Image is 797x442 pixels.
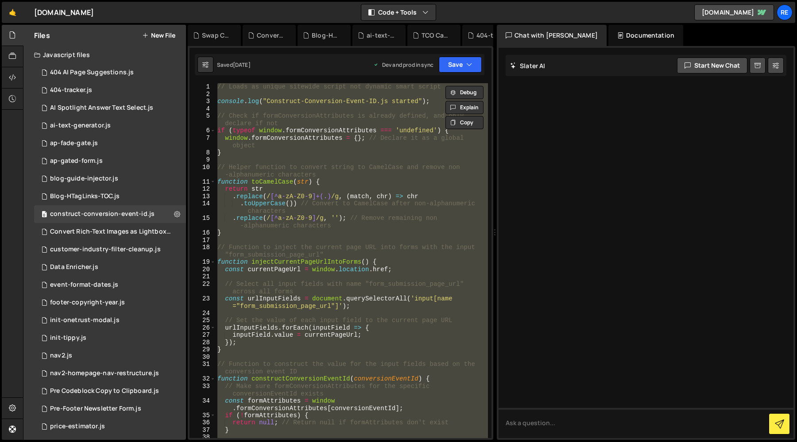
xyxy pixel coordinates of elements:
[34,311,186,329] div: 10151/38154.js
[34,188,186,205] div: 10151/27600.js
[497,25,607,46] div: Chat with [PERSON_NAME]
[445,116,484,129] button: Copy
[190,324,216,332] div: 26
[34,382,186,400] div: 10151/26909.js
[257,31,285,40] div: Convert Rich-Text Images as Lightbox.js
[50,139,98,147] div: ap-fade-gate.js
[190,266,216,273] div: 20
[361,4,436,20] button: Code + Tools
[373,61,433,69] div: Dev and prod in sync
[34,31,50,40] h2: Files
[190,135,216,149] div: 7
[190,258,216,266] div: 19
[50,352,72,360] div: nav2.js
[190,127,216,135] div: 6
[34,152,186,170] div: 10151/24035.js
[190,178,216,186] div: 11
[34,135,186,152] div: 10151/26316.js
[34,7,94,18] div: [DOMAIN_NAME]
[233,61,251,69] div: [DATE]
[50,405,141,413] div: Pre-Footer Newsletter Form.js
[190,375,216,383] div: 32
[190,412,216,419] div: 35
[190,200,216,215] div: 14
[50,175,118,183] div: blog-guide-injector.js
[190,164,216,178] div: 10
[50,281,118,289] div: event-format-dates.js
[34,418,186,435] div: 10151/23090.js
[367,31,395,40] div: ai-text-generator.js
[190,149,216,157] div: 8
[190,83,216,91] div: 1
[34,170,186,188] : 10151/23595.js
[190,91,216,98] div: 2
[677,58,747,73] button: Start new chat
[34,241,186,258] div: 10151/23981.js
[608,25,683,46] div: Documentation
[34,64,186,81] div: 10151/34934.js
[190,244,216,258] div: 18
[50,246,161,254] div: customer-industry-filter-cleanup.js
[694,4,774,20] a: [DOMAIN_NAME]
[217,61,251,69] div: Saved
[190,354,216,361] div: 30
[190,317,216,324] div: 25
[190,112,216,127] div: 5
[190,98,216,105] div: 3
[190,185,216,193] div: 12
[34,117,186,135] div: 10151/25346.js
[190,156,216,164] div: 9
[50,157,103,165] div: ap-gated-form.js
[34,223,189,241] div: 10151/23217.js
[190,215,216,229] div: 15
[202,31,230,40] div: Swap Cloud Signup for www Signup.js
[190,295,216,310] div: 23
[23,46,186,64] div: Javascript files
[50,192,120,200] div: Blog-HTagLinks-TOC.js
[50,122,111,130] div: ai-text-generator.js
[445,86,484,99] button: Debug
[2,2,23,23] a: 🤙
[34,347,186,365] div: 10151/22845.js
[777,4,793,20] a: Re
[510,61,546,70] h2: Slater AI
[34,99,186,117] div: 10151/33673.js
[50,387,159,395] div: Pre Codeblock Copy to Clipboard.js
[190,237,216,244] div: 17
[50,104,153,112] div: AI Spotlight Answer Text Select.js
[190,229,216,237] div: 16
[50,334,86,342] div: init-tippy.js
[190,361,216,375] div: 31
[34,400,186,418] div: 10151/27730.js
[50,423,105,430] div: price-estimator.js
[190,419,216,427] div: 36
[190,397,216,412] div: 34
[50,299,125,307] div: footer-copyright-year.js
[142,32,175,39] button: New File
[34,365,186,382] div: 10151/23552.js
[190,434,216,441] div: 38
[42,211,47,219] span: 0
[50,316,120,324] div: init-onetrust-modal.js
[476,31,505,40] div: 404-tracker.js
[50,263,98,271] div: Data Enricher.js
[439,57,482,73] button: Save
[190,281,216,295] div: 22
[34,81,186,99] div: 10151/23752.js
[50,228,172,236] div: Convert Rich-Text Images as Lightbox.js
[34,205,186,223] div: 10151/22826.js
[34,276,186,294] div: 10151/30245.js
[190,331,216,339] div: 27
[34,258,186,276] div: 10151/31574.js
[190,339,216,346] div: 28
[34,294,186,311] div: 10151/23596.js
[190,273,216,281] div: 21
[312,31,340,40] div: Blog-HTagLinks-TOC.js
[190,105,216,113] div: 4
[34,329,186,347] div: 10151/23089.js
[50,210,155,218] div: construct-conversion-event-id.js
[190,193,216,200] div: 13
[190,427,216,434] div: 37
[422,31,450,40] div: TCO Calculator JS Fallback (20250221-1501).js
